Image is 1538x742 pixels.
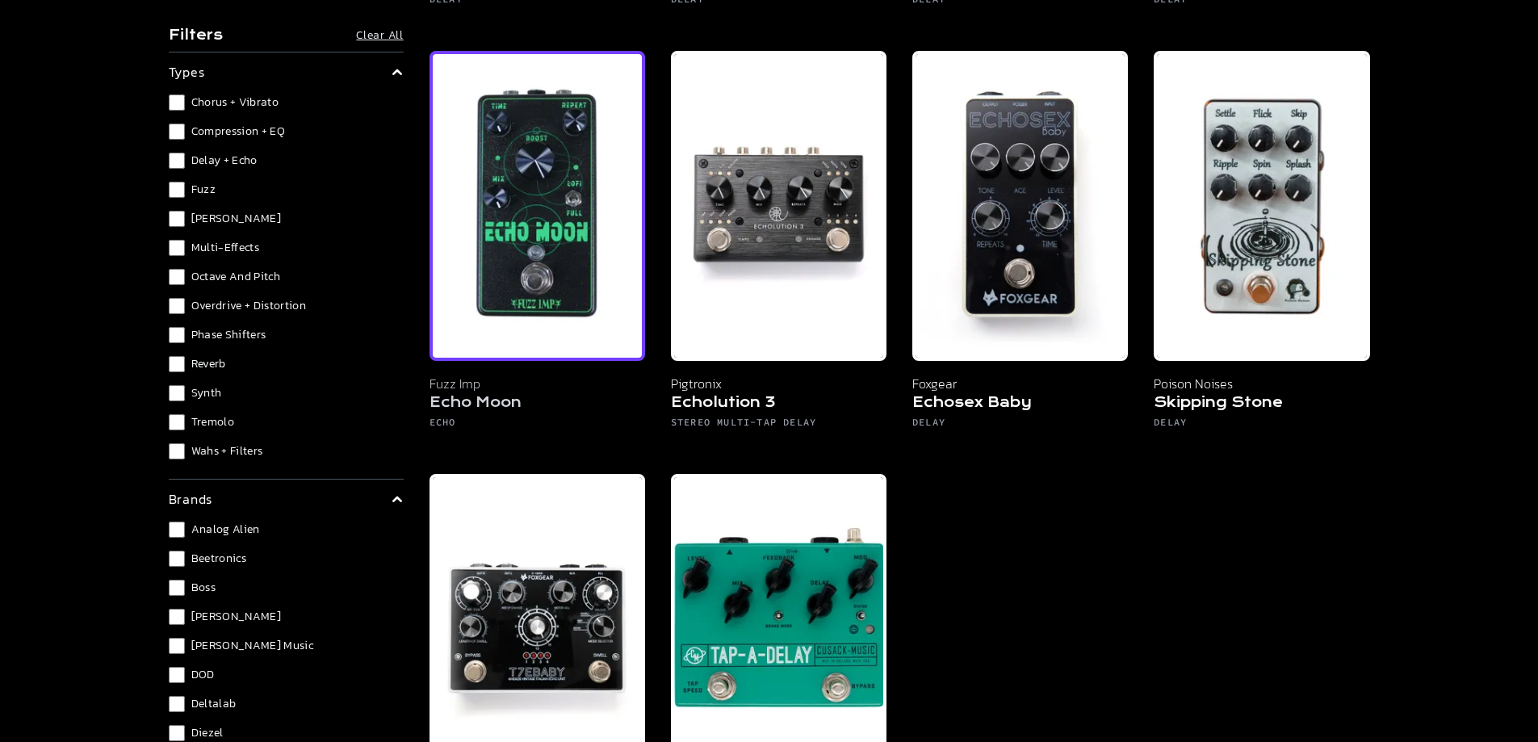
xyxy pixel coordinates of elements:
[191,182,216,198] span: Fuzz
[169,211,185,227] input: [PERSON_NAME]
[912,393,1128,416] h5: Echosex Baby
[671,393,886,416] h5: Echolution 3
[430,51,645,361] img: Fuzz Imp Echo Moon
[1154,51,1369,361] img: Poison Noises Skipping Stone Pedal Top Down View
[169,580,185,596] input: Boss
[191,522,260,538] span: Analog Alien
[671,374,886,393] p: Pigtronix
[671,51,886,448] a: Pigtronix Echolution 3 Pigtronix Echolution 3 Stereo Multi-Tap Delay
[169,414,185,430] input: Tremolo
[169,638,185,654] input: [PERSON_NAME] Music
[430,393,645,416] h5: Echo Moon
[1154,374,1369,393] p: Poison Noises
[191,609,282,625] span: [PERSON_NAME]
[169,62,205,82] p: types
[191,580,216,596] span: Boss
[169,298,185,314] input: Overdrive + Distortion
[169,124,185,140] input: Compression + EQ
[169,696,185,712] input: Deltalab
[191,153,258,169] span: Delay + Echo
[671,416,886,435] h6: Stereo Multi-Tap Delay
[169,551,185,567] input: Beetronics
[169,269,185,285] input: Octave and Pitch
[169,725,185,741] input: Diezel
[169,94,185,111] input: Chorus + Vibrato
[912,416,1128,435] h6: Delay
[191,240,260,256] span: Multi-Effects
[191,667,215,683] span: DOD
[169,182,185,198] input: Fuzz
[430,374,645,393] p: Fuzz Imp
[671,51,886,361] img: Pigtronix Echolution 3
[191,443,263,459] span: Wahs + Filters
[912,51,1128,361] img: Foxgear Echosex Baby
[169,26,223,45] h4: Filters
[169,385,185,401] input: Synth
[169,522,185,538] input: Analog Alien
[169,667,185,683] input: DOD
[191,327,266,343] span: Phase Shifters
[169,356,185,372] input: Reverb
[191,725,224,741] span: Diezel
[191,94,279,111] span: Chorus + Vibrato
[1154,393,1369,416] h5: Skipping Stone
[1154,416,1369,435] h6: Delay
[191,551,247,567] span: Beetronics
[430,416,645,435] h6: Echo
[912,374,1128,393] p: Foxgear
[169,489,404,509] summary: brands
[191,298,307,314] span: Overdrive + Distortion
[191,211,282,227] span: [PERSON_NAME]
[169,153,185,169] input: Delay + Echo
[191,124,286,140] span: Compression + EQ
[169,489,213,509] p: brands
[191,638,314,654] span: [PERSON_NAME] Music
[169,62,404,82] summary: types
[169,609,185,625] input: [PERSON_NAME]
[191,385,222,401] span: Synth
[191,414,234,430] span: Tremolo
[191,356,226,372] span: Reverb
[169,443,185,459] input: Wahs + Filters
[169,240,185,256] input: Multi-Effects
[912,51,1128,448] a: Foxgear Echosex Baby Foxgear Echosex Baby Delay
[169,327,185,343] input: Phase Shifters
[191,269,281,285] span: Octave and Pitch
[191,696,237,712] span: Deltalab
[356,27,403,44] button: Clear All
[430,51,645,448] a: Fuzz Imp Echo Moon Fuzz Imp Echo Moon Echo
[1154,51,1369,448] a: Poison Noises Skipping Stone Pedal Top Down View Poison Noises Skipping Stone Delay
